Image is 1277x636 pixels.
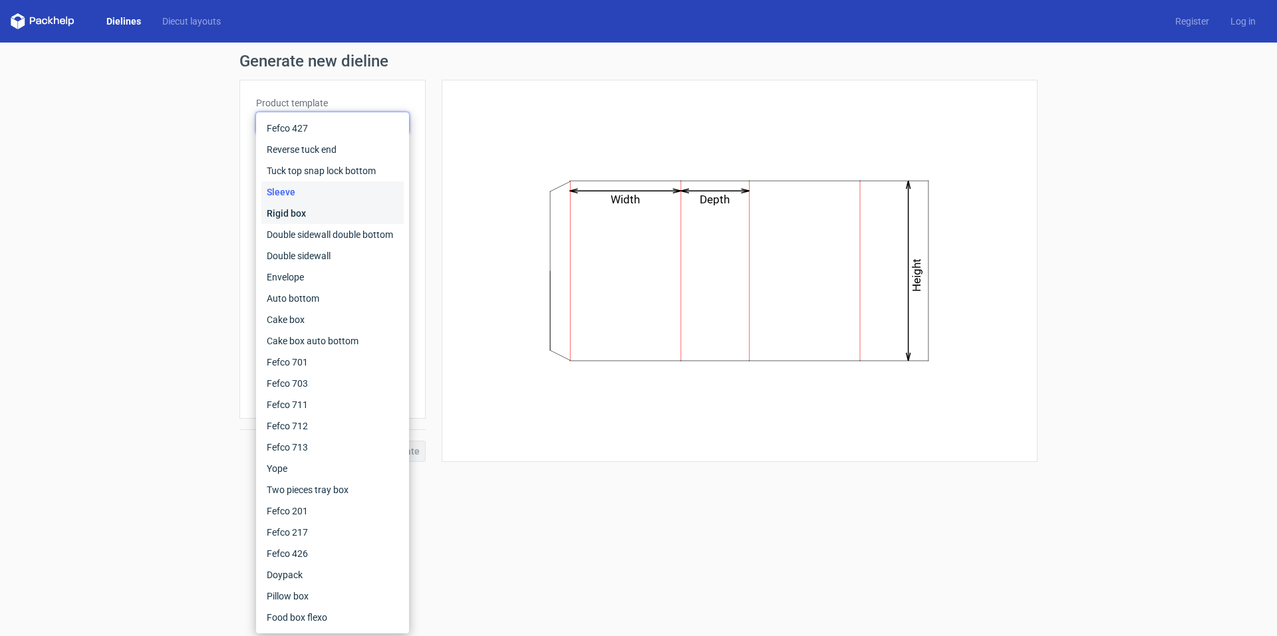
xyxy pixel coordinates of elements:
div: Reverse tuck end [261,139,404,160]
div: Yope [261,458,404,479]
a: Dielines [96,15,152,28]
div: Doypack [261,564,404,585]
div: Two pieces tray box [261,479,404,500]
div: Rigid box [261,203,404,224]
div: Cake box auto bottom [261,330,404,352]
div: Fefco 201 [261,500,404,522]
label: Product template [256,96,409,110]
div: Fefco 701 [261,352,404,373]
div: Auto bottom [261,288,404,309]
div: Fefco 217 [261,522,404,543]
div: Pillow box [261,585,404,607]
text: Width [611,193,640,206]
text: Height [911,259,924,292]
text: Depth [700,193,730,206]
div: Fefco 703 [261,373,404,394]
div: Fefco 426 [261,543,404,564]
div: Sleeve [261,181,404,203]
div: Double sidewall [261,245,404,266]
div: Tuck top snap lock bottom [261,160,404,181]
div: Envelope [261,266,404,288]
div: Fefco 711 [261,394,404,415]
div: Food box flexo [261,607,404,628]
a: Diecut layouts [152,15,231,28]
div: Fefco 427 [261,118,404,139]
div: Double sidewall double bottom [261,224,404,245]
div: Fefco 712 [261,415,404,437]
a: Log in [1220,15,1266,28]
h1: Generate new dieline [239,53,1038,69]
a: Register [1165,15,1220,28]
div: Fefco 713 [261,437,404,458]
div: Cake box [261,309,404,330]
